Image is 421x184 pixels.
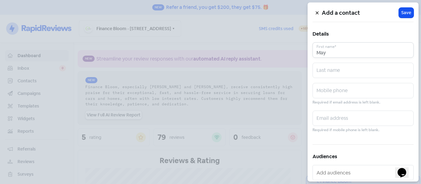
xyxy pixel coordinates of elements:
span: Save [401,10,411,16]
iframe: chat widget [395,159,415,178]
button: Save [399,8,414,18]
input: Last name [313,63,414,78]
h5: Details [313,29,414,39]
input: Add audiences [317,168,411,178]
h5: Audiences [313,152,414,161]
input: Mobile phone [313,83,414,98]
h5: Add a contact [322,8,399,18]
small: Required if mobile phone is left blank. [313,127,379,133]
input: First name [313,42,414,58]
input: Email address [313,111,414,126]
small: Required if email address is left blank. [313,100,380,105]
